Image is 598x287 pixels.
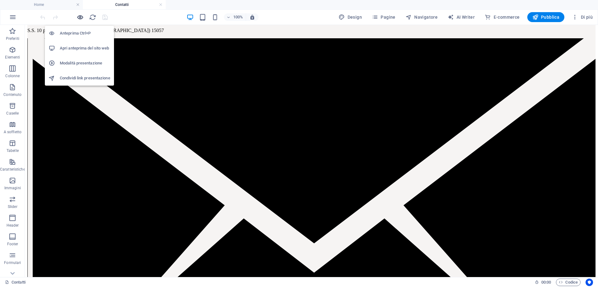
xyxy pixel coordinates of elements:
h6: Anteprima Ctrl+P [60,30,110,37]
span: : [546,280,547,285]
p: Formulari [4,260,21,265]
h4: Contatti [83,1,166,8]
span: 00 00 [541,279,551,286]
button: Usercentrics [586,279,593,286]
button: Di più [569,12,595,22]
p: A soffietto [4,129,21,134]
span: Di più [572,14,593,20]
p: Slider [8,204,17,209]
button: Codice [556,279,581,286]
h6: Condividi link presentazione [60,74,110,82]
h6: Tempo sessione [535,279,551,286]
p: Preferiti [6,36,19,41]
p: Header [7,223,19,228]
h6: Apri anteprima del sito web [60,45,110,52]
p: Elementi [5,55,20,60]
a: Fai clic per annullare la selezione. Doppio clic per aprire le pagine [5,279,26,286]
p: Caselle [6,111,19,116]
iframe: To enrich screen reader interactions, please activate Accessibility in Grammarly extension settings [25,25,598,277]
p: Colonne [5,73,20,78]
p: Immagini [4,186,21,191]
p: Footer [7,242,18,247]
p: Contenuto [3,92,21,97]
span: Codice [559,279,578,286]
h6: Modalità presentazione [60,59,110,67]
p: Tabelle [7,148,19,153]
